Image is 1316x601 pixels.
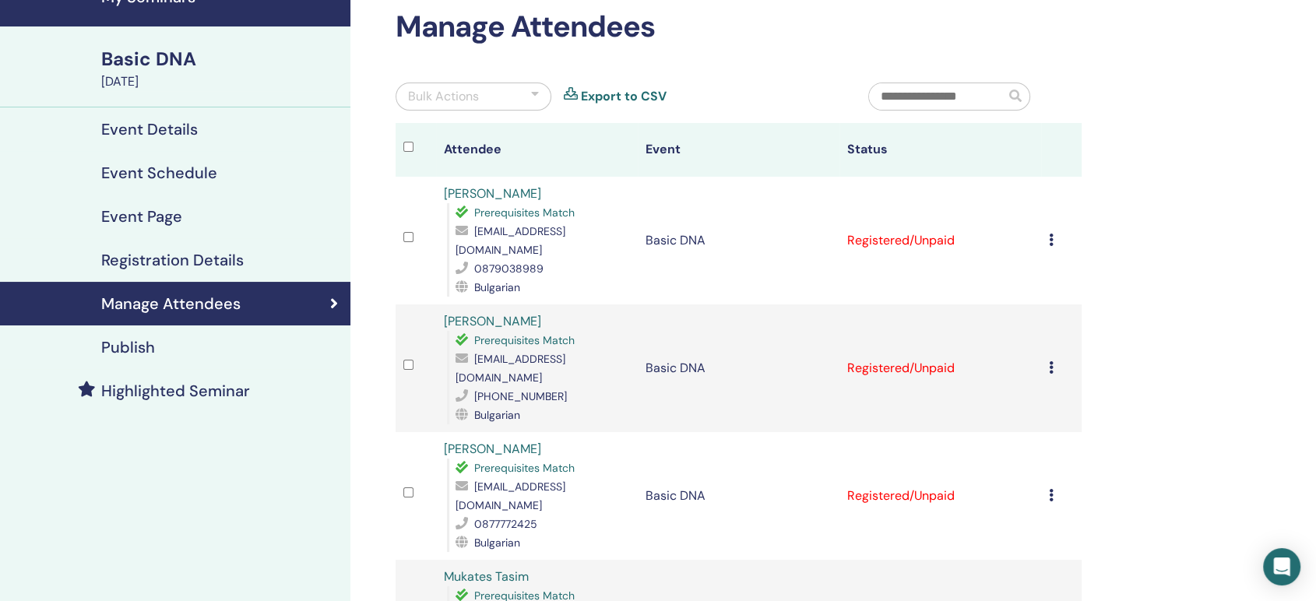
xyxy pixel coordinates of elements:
h4: Publish [101,338,155,357]
h4: Highlighted Seminar [101,381,250,400]
a: [PERSON_NAME] [444,185,541,202]
span: [EMAIL_ADDRESS][DOMAIN_NAME] [456,480,565,512]
td: Basic DNA [638,177,839,304]
td: Basic DNA [638,304,839,432]
h4: Event Schedule [101,163,217,182]
span: 0877772425 [474,517,537,531]
h4: Manage Attendees [101,294,241,313]
h4: Event Details [101,120,198,139]
div: Basic DNA [101,46,341,72]
a: Basic DNA[DATE] [92,46,350,91]
div: Bulk Actions [408,87,479,106]
a: [PERSON_NAME] [444,313,541,329]
th: Attendee [436,123,638,177]
h4: Event Page [101,207,182,226]
span: [EMAIL_ADDRESS][DOMAIN_NAME] [456,352,565,385]
div: [DATE] [101,72,341,91]
th: Status [839,123,1041,177]
a: Export to CSV [581,87,667,106]
div: Open Intercom Messenger [1263,548,1300,585]
span: [PHONE_NUMBER] [474,389,567,403]
span: [EMAIL_ADDRESS][DOMAIN_NAME] [456,224,565,257]
h4: Registration Details [101,251,244,269]
span: Bulgarian [474,536,520,550]
a: Mukates Tasim [444,568,529,585]
span: 0879038989 [474,262,544,276]
h2: Manage Attendees [396,9,1082,45]
span: Bulgarian [474,280,520,294]
td: Basic DNA [638,432,839,560]
span: Prerequisites Match [474,461,575,475]
a: [PERSON_NAME] [444,441,541,457]
span: Prerequisites Match [474,206,575,220]
th: Event [638,123,839,177]
span: Prerequisites Match [474,333,575,347]
span: Bulgarian [474,408,520,422]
